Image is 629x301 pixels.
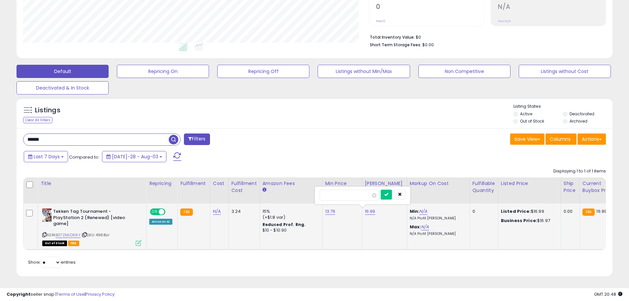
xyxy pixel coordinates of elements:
[102,151,166,162] button: [DATE]-28 - Aug-03
[570,118,587,124] label: Archived
[262,187,266,193] small: Amazon Fees.
[419,208,427,215] a: N/A
[376,3,484,12] h2: 0
[582,208,595,216] small: FBA
[180,208,192,216] small: FBA
[42,241,67,246] span: All listings that are currently out of stock and unavailable for purchase on Amazon
[262,208,317,214] div: 15%
[149,219,172,225] div: Amazon AI
[370,33,601,41] li: $0
[472,180,495,194] div: Fulfillable Quantity
[370,42,421,48] b: Short Term Storage Fees:
[41,180,144,187] div: Title
[17,65,109,78] button: Default
[501,180,558,187] div: Listed Price
[501,208,556,214] div: $16.99
[422,42,434,48] span: $0.00
[34,153,60,160] span: Last 7 Days
[86,291,115,297] a: Privacy Policy
[7,291,115,298] div: seller snap | |
[410,180,467,187] div: Markup on Cost
[510,133,544,145] button: Save View
[149,180,175,187] div: Repricing
[325,180,359,187] div: Min Price
[376,19,385,23] small: Prev: 0
[68,241,79,246] span: FBA
[262,228,317,233] div: $10 - $10.90
[28,259,76,265] span: Show: entries
[570,111,594,117] label: Deactivated
[410,216,465,221] p: N/A Profit [PERSON_NAME]
[151,209,159,215] span: ON
[318,65,410,78] button: Listings without Min/Max
[112,153,158,160] span: [DATE]-28 - Aug-03
[498,19,511,23] small: Prev: N/A
[498,3,606,12] h2: N/A
[596,208,607,214] span: 16.99
[577,133,606,145] button: Actions
[410,224,421,230] b: Max:
[365,208,375,215] a: 16.99
[184,133,210,145] button: Filters
[501,208,531,214] b: Listed Price:
[594,291,622,297] span: 2025-08-12 20:48 GMT
[180,180,207,187] div: Fulfillment
[545,133,577,145] button: Columns
[217,65,309,78] button: Repricing Off
[35,106,60,115] h5: Listings
[564,180,577,194] div: Ship Price
[501,217,537,224] b: Business Price:
[56,232,81,238] a: B07ZMLD66Y
[262,214,317,220] div: (+$1.8 var)
[262,180,320,187] div: Amazon Fees
[7,291,31,297] strong: Copyright
[231,180,257,194] div: Fulfillment Cost
[501,218,556,224] div: $16.97
[520,118,544,124] label: Out of Stock
[418,65,510,78] button: Non Competitive
[42,208,141,245] div: ASIN:
[213,208,221,215] a: N/A
[550,136,571,142] span: Columns
[410,232,465,236] p: N/A Profit [PERSON_NAME]
[407,177,470,204] th: The percentage added to the cost of goods (COGS) that forms the calculator for Min & Max prices.
[262,222,306,227] b: Reduced Prof. Rng.
[69,154,99,160] span: Compared to:
[513,103,612,110] p: Listing States:
[325,208,335,215] a: 13.79
[24,151,68,162] button: Last 7 Days
[582,180,616,194] div: Current Buybox Price
[42,208,52,222] img: 51czdZosPAL._SL40_.jpg
[472,208,493,214] div: 0
[231,208,255,214] div: 3.24
[564,208,575,214] div: 0.00
[117,65,209,78] button: Repricing On
[17,81,109,94] button: Deactivated & In Stock
[213,180,226,187] div: Cost
[53,208,133,229] b: Tekken Tag Tournament - PlayStation 2 (Renewed) [video game]
[421,224,429,230] a: N/A
[164,209,175,215] span: OFF
[23,117,52,123] div: Clear All Filters
[410,208,420,214] b: Min:
[520,111,532,117] label: Active
[370,34,415,40] b: Total Inventory Value:
[56,291,85,297] a: Terms of Use
[82,232,109,238] span: | SKU: 4968cr
[365,180,404,187] div: [PERSON_NAME]
[553,168,606,174] div: Displaying 1 to 1 of 1 items
[519,65,611,78] button: Listings without Cost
